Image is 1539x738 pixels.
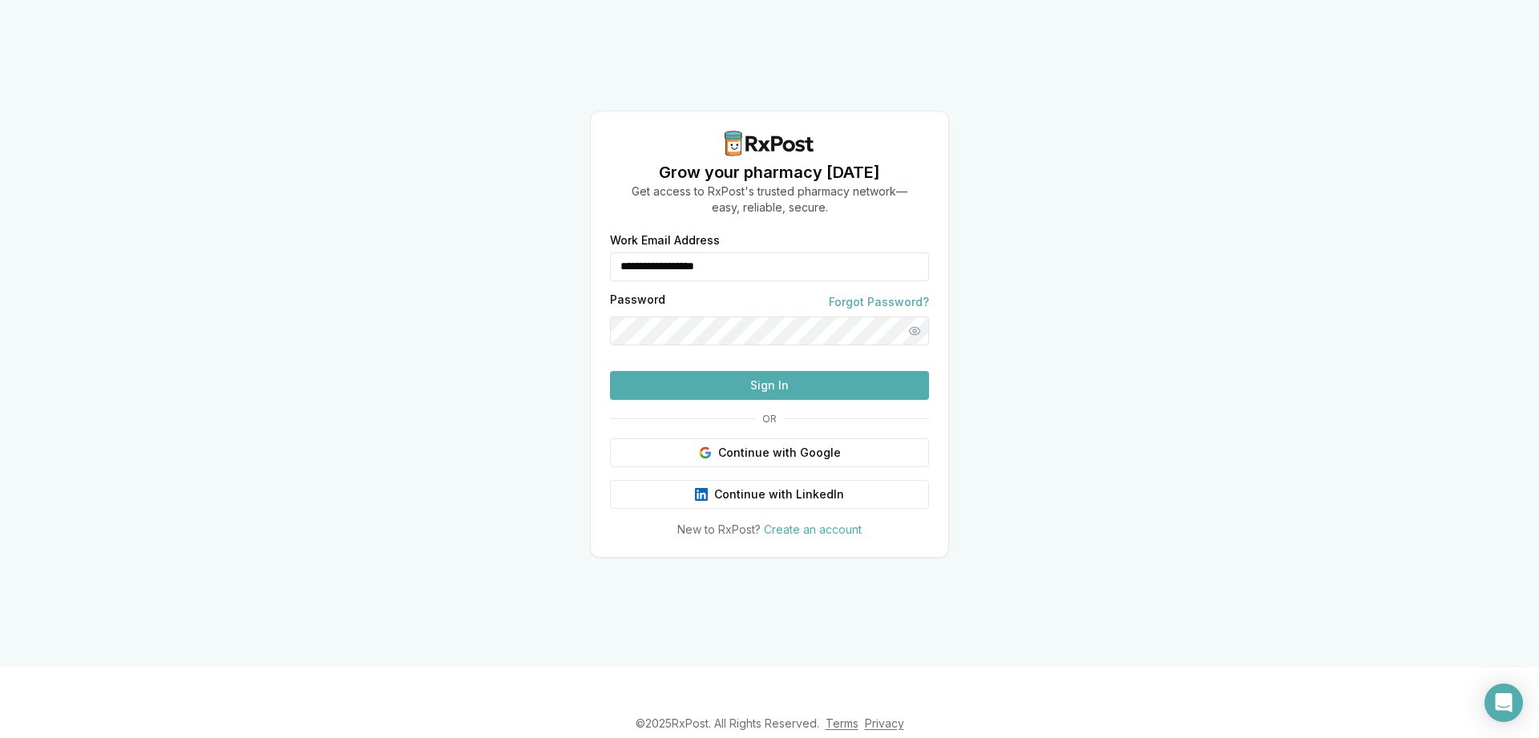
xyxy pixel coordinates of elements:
label: Password [610,294,665,310]
img: LinkedIn [695,488,708,501]
label: Work Email Address [610,235,929,246]
img: Google [699,446,712,459]
button: Show password [900,317,929,345]
img: RxPost Logo [718,131,821,156]
span: New to RxPost? [677,522,761,536]
a: Terms [826,716,858,730]
span: OR [756,413,783,425]
div: Open Intercom Messenger [1484,684,1523,722]
button: Continue with LinkedIn [610,480,929,509]
h1: Grow your pharmacy [DATE] [632,161,907,183]
a: Forgot Password? [829,294,929,310]
a: Privacy [865,716,904,730]
button: Sign In [610,371,929,400]
a: Create an account [764,522,862,536]
button: Continue with Google [610,438,929,467]
p: Get access to RxPost's trusted pharmacy network— easy, reliable, secure. [632,183,907,216]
